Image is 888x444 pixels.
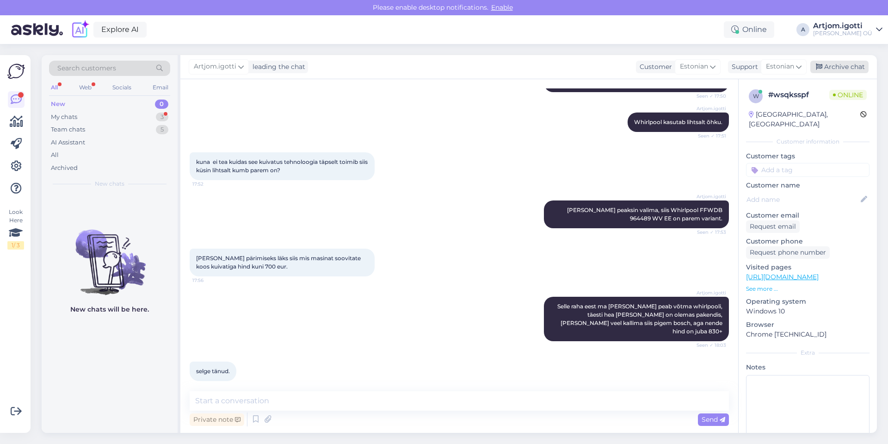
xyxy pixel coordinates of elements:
div: 0 [155,100,168,109]
div: My chats [51,113,77,122]
div: Email [151,81,170,94]
span: Online [829,90,867,100]
input: Add a tag [746,163,869,177]
div: [PERSON_NAME] OÜ [813,30,872,37]
span: 17:56 [192,277,227,284]
div: Archived [51,163,78,173]
div: Support [728,62,758,72]
div: 3 [156,113,168,122]
p: Customer name [746,181,869,190]
div: Request phone number [746,246,830,259]
div: A [796,23,809,36]
div: All [51,150,59,160]
span: Seen ✓ 17:50 [691,93,726,100]
span: Enable [488,3,516,12]
div: Request email [746,220,800,233]
div: Customer information [746,138,869,146]
p: Windows 10 [746,306,869,316]
span: Estonian [766,62,794,72]
a: [URL][DOMAIN_NAME] [746,273,819,281]
input: Add name [746,194,859,205]
div: Archive chat [810,61,869,73]
div: Customer [636,62,672,72]
span: 17:52 [192,181,227,188]
p: See more ... [746,285,869,293]
div: 1 / 3 [7,241,24,250]
span: Seen ✓ 18:03 [691,342,726,349]
span: Seen ✓ 17:51 [691,132,726,139]
p: Chrome [TECHNICAL_ID] [746,330,869,339]
p: Customer email [746,211,869,220]
p: Operating system [746,297,869,306]
div: 5 [156,125,168,134]
a: Explore AI [93,22,147,38]
div: Artjom.igotti [813,22,872,30]
div: Team chats [51,125,85,134]
div: Web [77,81,93,94]
div: Extra [746,349,869,357]
div: Private note [190,413,244,426]
span: Whirlpool kasutab lihtsalt õhku. [634,119,722,125]
span: kuna ei tea kuidas see kuivatus tehnoloogia täpselt toimib siis küsin lihtsalt kumb parem on? [196,158,369,174]
p: New chats will be here. [70,305,149,314]
span: Send [702,415,725,424]
span: Artjom.igotti [194,62,236,72]
p: Browser [746,320,869,330]
span: [PERSON_NAME] pärimiseks läks siis mis masinat soovitate koos kuivatiga hind kuni 700 eur. [196,255,362,270]
p: Customer phone [746,237,869,246]
p: Visited pages [746,263,869,272]
img: Askly Logo [7,63,25,80]
a: Artjom.igotti[PERSON_NAME] OÜ [813,22,882,37]
span: Seen ✓ 17:53 [691,229,726,236]
div: Socials [111,81,133,94]
img: explore-ai [70,20,90,39]
span: Artjom.igotti [691,105,726,112]
div: New [51,100,65,109]
span: Selle raha eest ma [PERSON_NAME] peab võtma whirlpooli, täesti hea [PERSON_NAME] on olemas pakend... [557,303,724,335]
span: w [753,93,759,100]
span: Artjom.igotti [691,193,726,200]
span: 18:06 [192,381,227,388]
span: [PERSON_NAME] peaksin valima, siis Whirlpool FFWDB 964489 WV EE on parem variant. [567,206,724,222]
p: Customer tags [746,151,869,161]
span: New chats [95,180,124,188]
span: Estonian [680,62,708,72]
div: All [49,81,60,94]
div: AI Assistant [51,138,85,147]
p: Notes [746,363,869,372]
img: No chats [42,213,178,296]
span: Artjom.igotti [691,289,726,296]
div: # wsqksspf [768,89,829,100]
div: Online [724,21,774,38]
span: Search customers [57,63,116,73]
div: [GEOGRAPHIC_DATA], [GEOGRAPHIC_DATA] [749,110,860,129]
span: selge tänud. [196,368,230,375]
div: leading the chat [249,62,305,72]
div: Look Here [7,208,24,250]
